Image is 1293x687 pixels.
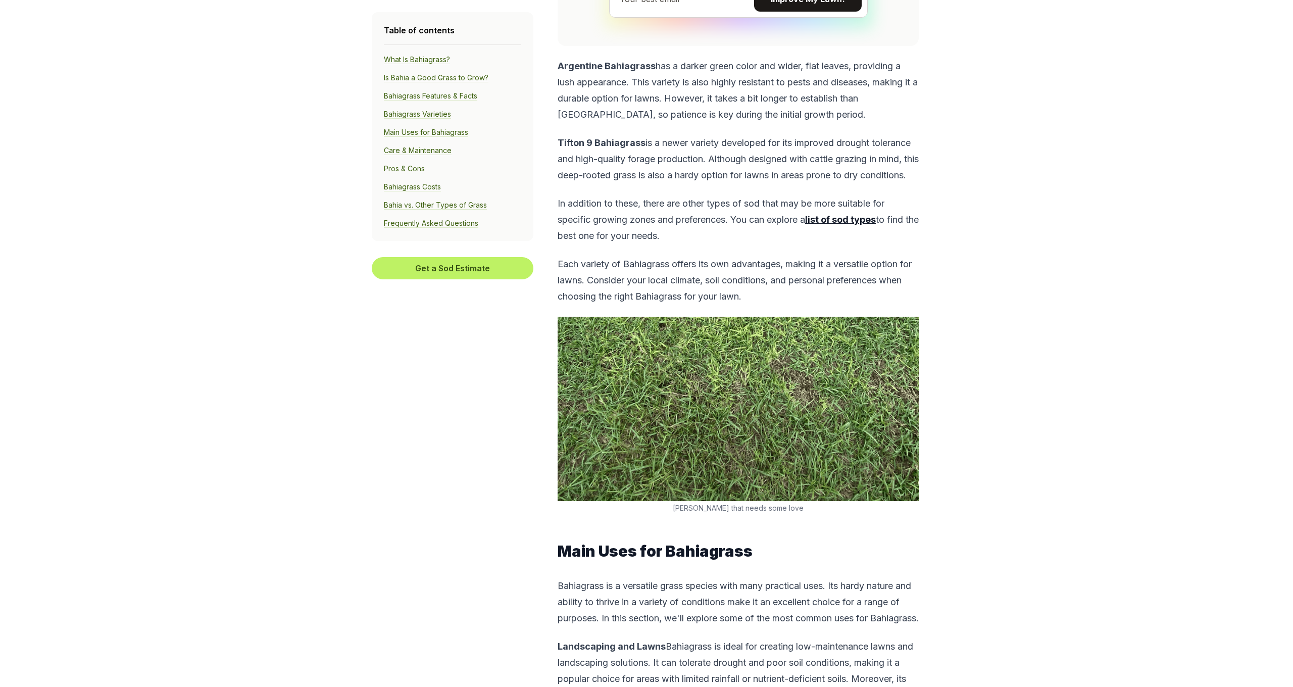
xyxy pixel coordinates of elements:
[384,201,487,210] a: Bahia vs. Other Types of Grass
[558,641,666,652] b: Landscaping and Lawns
[384,24,521,36] h4: Table of contents
[558,578,919,626] p: Bahiagrass is a versatile grass species with many practical uses. Its hardy nature and ability to...
[558,317,919,501] img: Patchy Bahiagrass that needs some love
[372,257,533,279] button: Get a Sod Estimate
[805,214,876,225] a: list of sod types
[384,128,468,137] a: Main Uses for Bahiagrass
[558,61,656,71] b: Argentine Bahiagrass
[384,91,477,101] a: Bahiagrass Features & Facts
[384,146,452,155] a: Care & Maintenance
[384,110,451,119] a: Bahiagrass Varieties
[558,135,919,183] p: is a newer variety developed for its improved drought tolerance and high-quality forage productio...
[384,164,425,173] a: Pros & Cons
[384,55,450,64] a: What Is Bahiagrass?
[558,137,645,148] b: Tifton 9 Bahiagrass
[384,219,478,228] a: Frequently Asked Questions
[558,542,753,560] b: Main Uses for Bahiagrass
[384,182,441,191] a: Bahiagrass Costs
[558,58,919,123] p: has a darker green color and wider, flat leaves, providing a lush appearance. This variety is als...
[558,503,919,513] figcaption: [PERSON_NAME] that needs some love
[384,73,488,82] a: Is Bahia a Good Grass to Grow?
[558,256,919,305] p: Each variety of Bahiagrass offers its own advantages, making it a versatile option for lawns. Con...
[558,195,919,244] p: In addition to these, there are other types of sod that may be more suitable for specific growing...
